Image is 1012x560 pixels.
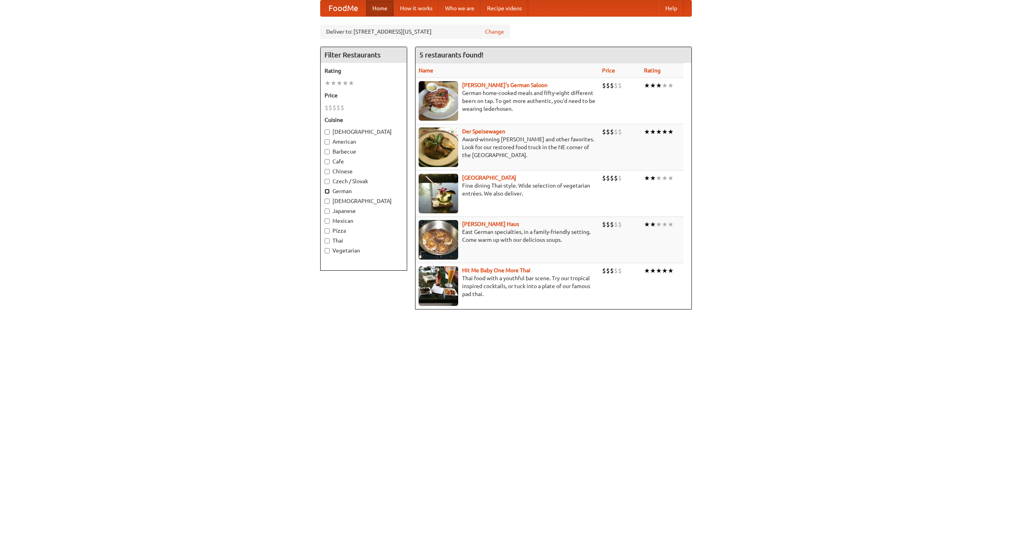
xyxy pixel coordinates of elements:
li: ★ [656,81,662,90]
li: ★ [662,127,668,136]
li: ★ [656,266,662,275]
li: $ [610,81,614,90]
a: Hit Me Baby One More Thai [462,267,531,273]
li: ★ [662,81,668,90]
li: ★ [650,127,656,136]
li: $ [602,220,606,229]
a: [GEOGRAPHIC_DATA] [462,175,516,181]
li: $ [602,266,606,275]
label: American [325,138,403,146]
li: ★ [662,220,668,229]
li: ★ [644,174,650,182]
label: Vegetarian [325,247,403,254]
input: [DEMOGRAPHIC_DATA] [325,129,330,135]
li: ★ [330,79,336,87]
h5: Cuisine [325,116,403,124]
li: $ [614,174,618,182]
input: American [325,139,330,144]
li: $ [606,81,610,90]
div: Deliver to: [STREET_ADDRESS][US_STATE] [320,25,510,39]
label: Pizza [325,227,403,235]
li: ★ [644,81,650,90]
input: Thai [325,238,330,243]
li: ★ [668,266,674,275]
li: $ [614,127,618,136]
li: $ [340,103,344,112]
li: ★ [668,220,674,229]
input: [DEMOGRAPHIC_DATA] [325,199,330,204]
li: $ [618,174,622,182]
a: Help [659,0,683,16]
input: Mexican [325,218,330,224]
li: $ [618,266,622,275]
a: Change [485,28,504,36]
label: Cafe [325,158,403,165]
li: $ [606,220,610,229]
li: ★ [668,174,674,182]
label: Japanese [325,207,403,215]
img: babythai.jpg [419,266,458,306]
img: speisewagen.jpg [419,127,458,167]
a: [PERSON_NAME]'s German Saloon [462,82,548,88]
input: German [325,189,330,194]
a: Der Speisewagen [462,128,505,135]
li: $ [606,266,610,275]
li: $ [336,103,340,112]
li: $ [325,103,329,112]
p: East German specialties, in a family-friendly setting. Come warm up with our delicious soups. [419,228,596,244]
h5: Price [325,91,403,99]
li: $ [610,174,614,182]
a: Who we are [439,0,481,16]
li: $ [329,103,332,112]
li: $ [610,220,614,229]
li: ★ [336,79,342,87]
label: [DEMOGRAPHIC_DATA] [325,128,403,136]
li: ★ [325,79,330,87]
li: $ [602,127,606,136]
li: ★ [644,266,650,275]
li: ★ [650,174,656,182]
p: Thai food with a youthful bar scene. Try our tropical inspired cocktails, or tuck into a plate of... [419,274,596,298]
input: Barbecue [325,149,330,154]
li: ★ [650,81,656,90]
img: kohlhaus.jpg [419,220,458,260]
a: [PERSON_NAME] Haus [462,221,519,227]
li: ★ [662,266,668,275]
h5: Rating [325,67,403,75]
li: ★ [650,220,656,229]
li: ★ [644,127,650,136]
li: $ [614,266,618,275]
label: Czech / Slovak [325,177,403,185]
input: Chinese [325,169,330,174]
a: Name [419,67,433,74]
li: ★ [668,127,674,136]
li: ★ [656,174,662,182]
img: esthers.jpg [419,81,458,121]
li: ★ [668,81,674,90]
p: Award-winning [PERSON_NAME] and other favorites. Look for our restored food truck in the NE corne... [419,135,596,159]
li: $ [610,266,614,275]
li: ★ [348,79,354,87]
li: ★ [650,266,656,275]
label: Mexican [325,217,403,225]
ng-pluralize: 5 restaurants found! [419,51,483,59]
h4: Filter Restaurants [321,47,407,63]
a: FoodMe [321,0,366,16]
li: $ [618,127,622,136]
li: ★ [342,79,348,87]
p: German home-cooked meals and fifty-eight different beers on tap. To get more authentic, you'd nee... [419,89,596,113]
a: Price [602,67,615,74]
img: satay.jpg [419,174,458,213]
li: $ [614,220,618,229]
label: Barbecue [325,148,403,156]
li: $ [602,174,606,182]
a: How it works [394,0,439,16]
input: Czech / Slovak [325,179,330,184]
a: Recipe videos [481,0,528,16]
li: $ [332,103,336,112]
